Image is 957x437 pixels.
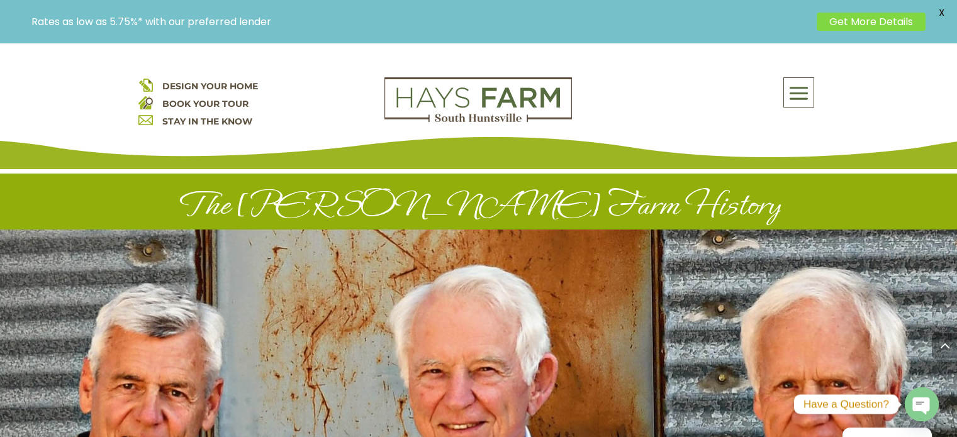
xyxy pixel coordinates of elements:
[384,114,572,125] a: hays farm homes huntsville development
[384,77,572,123] img: Logo
[139,186,819,230] h1: The [PERSON_NAME] Farm History
[138,77,153,92] img: design your home
[138,95,153,109] img: book your home tour
[162,80,258,92] a: DESIGN YOUR HOME
[162,116,252,127] a: STAY IN THE KNOW
[817,13,926,31] a: Get More Details
[31,16,810,28] p: Rates as low as 5.75%* with our preferred lender
[932,3,951,22] span: X
[162,98,249,109] a: BOOK YOUR TOUR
